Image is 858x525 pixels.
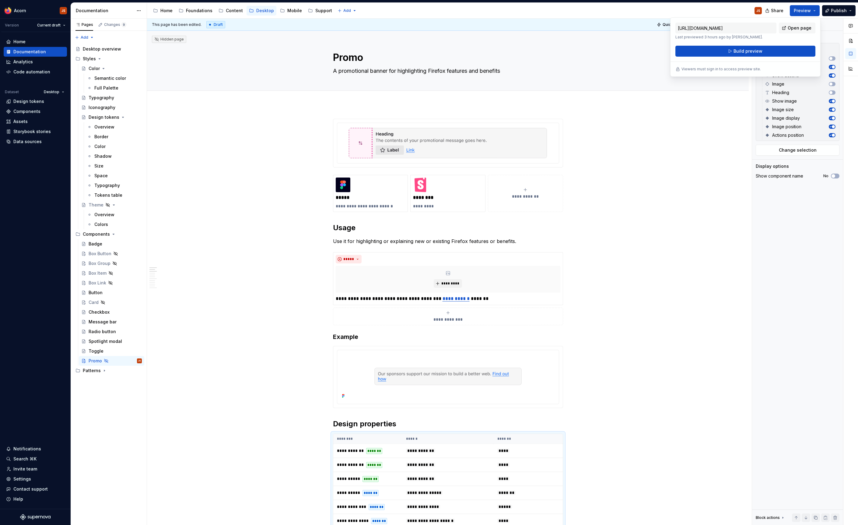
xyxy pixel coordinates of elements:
[332,50,562,65] textarea: Promo
[13,456,37,462] div: Search ⌘K
[287,8,302,14] div: Mobile
[13,476,31,482] div: Settings
[4,127,67,136] a: Storybook stories
[79,239,144,249] a: Badge
[315,8,332,14] div: Support
[1,4,69,17] button: AcornJS
[94,85,118,91] div: Full Palette
[4,474,67,484] a: Settings
[89,319,117,325] div: Message bar
[831,8,847,14] span: Publish
[79,259,144,268] a: Box Group
[336,178,350,192] img: 714de2c8-63a0-4711-ae00-e8d52b1bf62c.png
[14,8,26,14] div: Acorn
[85,83,144,93] a: Full Palette
[151,5,334,17] div: Page tree
[333,238,563,245] p: Use it for highlighting or explaining new or existing Firefox features or benefits.
[89,104,115,111] div: Iconography
[13,108,40,115] div: Components
[79,327,144,336] a: Radio button
[772,124,801,130] span: Image position
[756,513,785,522] div: Block actions
[37,23,61,28] span: Current draft
[13,446,41,452] div: Notifications
[73,229,144,239] div: Components
[762,5,787,16] button: Share
[13,69,50,75] div: Code automation
[41,88,67,96] button: Desktop
[85,151,144,161] a: Shadow
[89,251,111,257] div: Box Button
[83,231,110,237] div: Components
[79,336,144,346] a: Spotlight modal
[655,20,692,29] button: Quick preview
[675,35,776,40] p: Last previewed 3 hours ago by [PERSON_NAME].
[13,129,51,135] div: Storybook stories
[20,514,51,520] a: Supernova Logo
[790,5,820,16] button: Preview
[151,6,175,16] a: Home
[154,37,184,42] div: Hidden page
[13,118,28,125] div: Assets
[94,163,103,169] div: Size
[332,66,562,76] textarea: A promotional banner for highlighting Firefox features and benefits
[772,115,800,121] span: Image display
[336,6,359,15] button: Add
[85,171,144,181] a: Space
[83,368,101,374] div: Patterns
[89,358,102,364] div: Promo
[13,98,44,104] div: Design tokens
[89,338,122,344] div: Spotlight modal
[333,333,563,341] h3: Example
[772,107,794,113] span: Image size
[94,212,114,218] div: Overview
[4,57,67,67] a: Analytics
[94,124,114,130] div: Overview
[756,8,760,13] div: JS
[89,95,114,101] div: Typography
[206,21,225,28] div: Draft
[823,174,828,178] label: No
[675,46,815,57] button: Build preview
[121,22,126,27] span: 9
[256,8,274,14] div: Desktop
[343,8,351,13] span: Add
[79,356,144,366] a: PromoJS
[4,7,12,14] img: 894890ef-b4b9-4142-abf4-a08b65caed53.png
[94,153,112,159] div: Shadow
[85,122,144,132] a: Overview
[89,329,116,335] div: Radio button
[79,64,144,73] a: Color
[94,182,120,189] div: Typography
[13,466,37,472] div: Invite team
[89,241,102,247] div: Badge
[4,137,67,146] a: Data sources
[73,54,144,64] div: Styles
[79,298,144,307] a: Card
[734,48,762,54] span: Build preview
[247,6,276,16] a: Desktop
[160,8,173,14] div: Home
[79,200,144,210] a: Theme
[13,496,23,502] div: Help
[79,317,144,327] a: Message bar
[89,65,100,72] div: Color
[4,47,67,57] a: Documentation
[794,8,811,14] span: Preview
[138,358,141,364] div: JS
[13,49,46,55] div: Documentation
[772,90,789,96] span: Heading
[779,23,815,33] a: Open page
[152,22,201,27] span: This page has been edited.
[4,484,67,494] button: Contact support
[85,190,144,200] a: Tokens table
[75,22,93,27] div: Pages
[79,112,144,122] a: Design tokens
[5,23,19,28] div: Version
[85,132,144,142] a: Border
[73,44,144,375] div: Page tree
[94,221,108,227] div: Colors
[85,73,144,83] a: Semantic color
[226,8,243,14] div: Content
[89,260,110,266] div: Box Group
